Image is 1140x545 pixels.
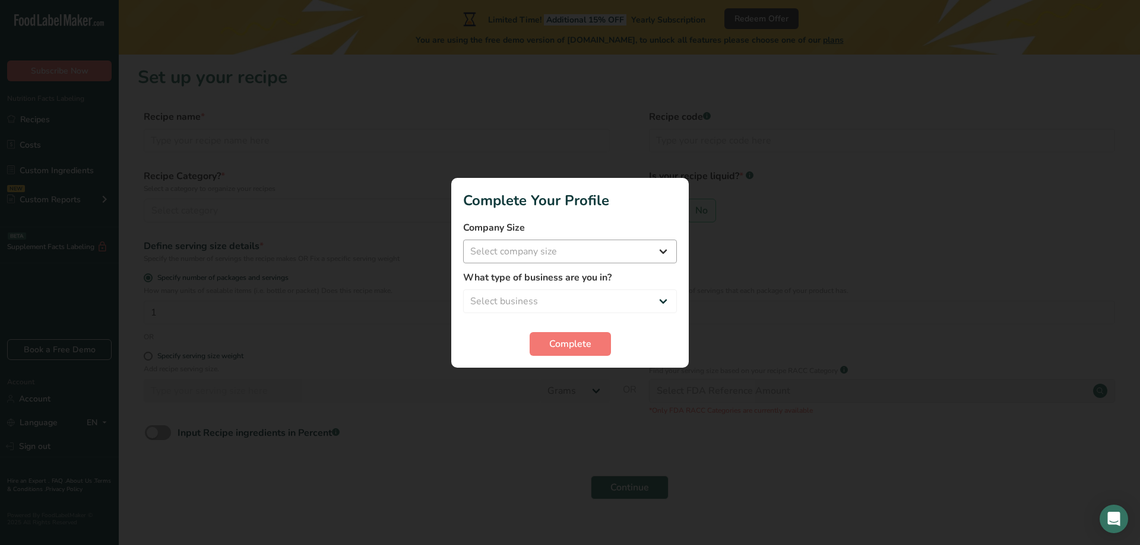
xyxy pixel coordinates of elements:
label: What type of business are you in? [463,270,677,285]
span: Complete [549,337,591,351]
h1: Complete Your Profile [463,190,677,211]
div: Open Intercom Messenger [1100,505,1128,533]
label: Company Size [463,221,677,235]
button: Complete [530,332,611,356]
